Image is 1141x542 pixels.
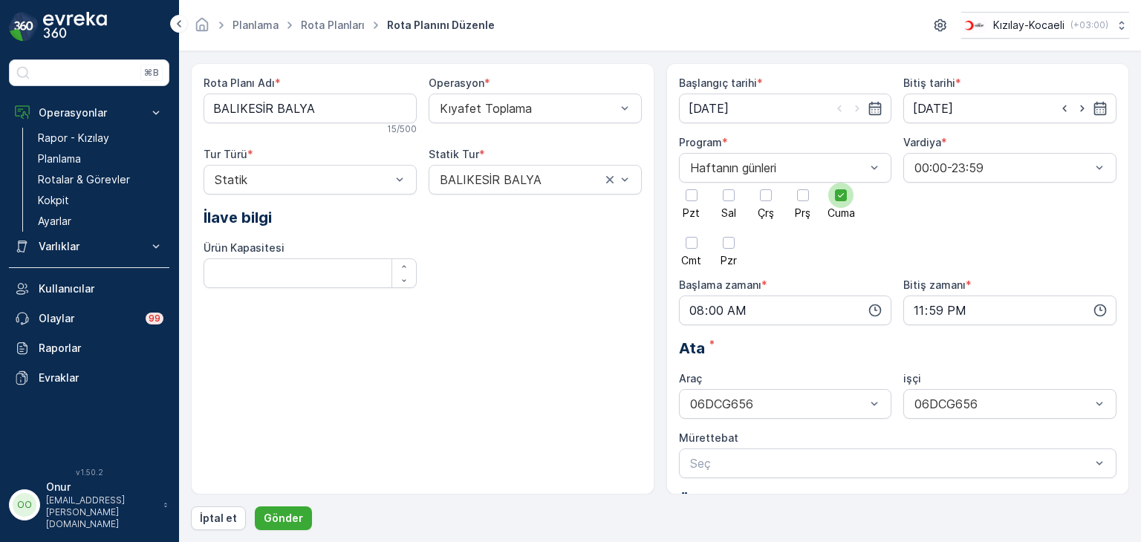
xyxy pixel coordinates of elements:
[200,511,237,526] p: İptal et
[903,136,941,148] label: Vardiya
[679,337,705,359] span: Ata
[204,148,247,160] label: Tur Türü
[681,255,701,266] span: Cmt
[961,17,987,33] img: k%C4%B1z%C4%B1lay_0jL9uU1.png
[233,19,279,31] a: Planlama
[39,105,140,120] p: Operasyonlar
[758,208,774,218] span: Çrş
[384,18,498,33] span: Rota Planını Düzenle
[9,468,169,477] span: v 1.50.2
[679,278,761,291] label: Başlama zamanı
[38,172,130,187] p: Rotalar & Görevler
[9,304,169,333] a: Olaylar99
[679,490,1117,512] p: Önemli Konumlar
[903,76,955,89] label: Bitiş tarihi
[13,493,36,517] div: OO
[9,333,169,363] a: Raporlar
[46,494,156,530] p: [EMAIL_ADDRESS][PERSON_NAME][DOMAIN_NAME]
[429,76,484,89] label: Operasyon
[429,148,479,160] label: Statik Tur
[38,193,69,208] p: Kokpit
[721,255,737,266] span: Pzr
[828,208,855,218] span: Cuma
[191,506,246,530] button: İptal et
[679,431,738,444] label: Mürettebat
[39,370,163,385] p: Evraklar
[9,98,169,128] button: Operasyonlar
[32,169,169,190] a: Rotalar & Görevler
[903,372,921,385] label: işçi
[194,22,210,35] a: Ana Sayfa
[679,76,757,89] label: Başlangıç tarihi
[39,311,137,326] p: Olaylar
[149,313,160,324] p: 99
[38,131,109,146] p: Rapor - Kızılay
[204,241,285,254] label: Ürün Kapasitesi
[32,148,169,169] a: Planlama
[1070,19,1108,31] p: ( +03:00 )
[679,94,892,123] input: dd/mm/yyyy
[32,211,169,232] a: Ayarlar
[993,18,1064,33] p: Kızılay-Kocaeli
[46,480,156,494] p: Onur
[39,341,163,356] p: Raporlar
[961,12,1129,39] button: Kızılay-Kocaeli(+03:00)
[903,278,966,291] label: Bitiş zamanı
[38,151,81,166] p: Planlama
[39,281,163,296] p: Kullanıcılar
[255,506,312,530] button: Gönder
[721,208,736,218] span: Sal
[144,67,159,79] p: ⌘B
[264,511,303,526] p: Gönder
[903,94,1116,123] input: dd/mm/yyyy
[301,19,365,31] a: Rota Planları
[679,136,722,148] label: Program
[38,214,71,229] p: Ayarlar
[32,190,169,211] a: Kokpit
[795,208,810,218] span: Prş
[387,123,417,135] p: 15 / 500
[39,239,140,254] p: Varlıklar
[43,12,107,42] img: logo_dark-DEwI_e13.png
[9,480,169,530] button: OOOnur[EMAIL_ADDRESS][PERSON_NAME][DOMAIN_NAME]
[690,454,1091,472] p: Seç
[9,363,169,393] a: Evraklar
[679,372,702,385] label: Araç
[9,274,169,304] a: Kullanıcılar
[32,128,169,148] a: Rapor - Kızılay
[204,206,272,229] span: İlave bilgi
[683,208,700,218] span: Pzt
[9,12,39,42] img: logo
[204,76,275,89] label: Rota Planı Adı
[9,232,169,261] button: Varlıklar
